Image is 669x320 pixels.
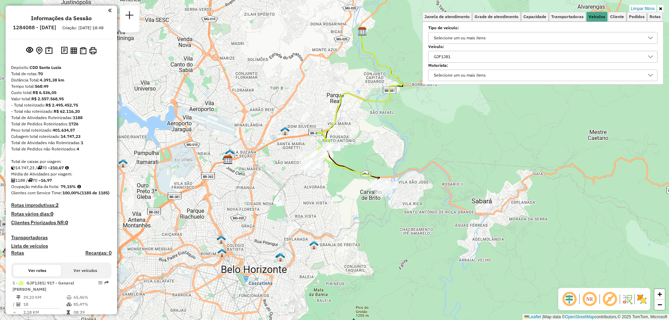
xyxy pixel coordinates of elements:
label: Veículo: [428,44,658,50]
div: Total de Atividades Roteirizadas: [11,115,111,121]
img: CDD Santa Luzia [358,27,367,36]
label: Motorista: [428,62,658,69]
a: Ocultar filtros [658,5,663,13]
img: Simulação- STA [225,149,234,158]
a: Nova sessão e pesquisa [123,8,137,24]
td: 08:39 [73,309,108,316]
a: Rotas [11,250,24,256]
td: 2,18 KM [23,309,66,316]
div: Distância Total: [11,77,111,83]
i: Meta Caixas/viagem: 196,56 Diferença: 14,11 [65,166,69,170]
strong: 70 [38,71,43,76]
div: Criação: [DATE] 18:48 [60,25,106,31]
strong: 14.747,23 [61,134,80,139]
img: 211 UDC WCL Vila Suzana [280,126,290,135]
em: Rota exportada [105,281,109,285]
em: Opções [98,281,102,285]
td: 18 [23,301,66,308]
div: Depósito: [11,64,111,71]
h4: Clientes Priorizados NR: [11,220,111,226]
img: 209 UDC Full Bonfim [217,248,226,257]
button: Centralizar mapa no depósito ou ponto de apoio [34,45,44,56]
div: - Total não roteirizado: [11,108,111,115]
strong: 4.391,38 km [40,77,64,83]
img: Exibir/Ocultar setores [636,294,647,305]
a: Zoom out [654,299,665,310]
i: Total de Atividades [16,302,21,306]
em: Média calculada utilizando a maior ocupação (%Peso ou %Cubagem) de cada rota da sessão. Rotas cro... [77,185,81,189]
strong: R$ 2.495.452,75 [46,102,78,108]
div: GJF1J81 [431,51,453,62]
span: Capacidade [523,15,546,19]
img: CDD Belo Horizonte [223,155,232,164]
button: Ver veículos [61,265,109,276]
span: 5 - [13,280,74,292]
div: Map data © contributors,© 2025 TomTom, Microsoft [523,314,669,320]
div: 1188 / 70 = [11,177,111,184]
div: Selecione um ou mais itens [431,32,488,44]
span: Grade de atendimento [475,15,518,19]
span: Transportadoras [551,15,584,19]
strong: 4 [77,146,79,151]
i: Total de rotas [28,178,32,182]
div: Cubagem total roteirizado: [11,133,111,140]
button: Ver rotas [13,265,61,276]
div: Total de rotas: [11,71,111,77]
div: Total de Pedidos não Roteirizados: [11,146,111,152]
strong: 0 [65,219,68,226]
h4: Transportadoras [11,235,111,241]
h4: Rotas vários dias: [11,211,111,217]
button: Exibir sessão original [25,45,34,56]
strong: 401.634,57 [53,127,75,133]
img: CDD Contagem [3,248,13,257]
a: Zoom in [654,289,665,299]
i: Total de Atividades [11,178,15,182]
strong: 100,00% [62,190,80,195]
i: Tempo total em rota [67,310,70,314]
i: % de utilização do peso [67,295,72,299]
h4: Informações da Sessão [31,15,92,22]
i: % de utilização da cubagem [67,302,72,306]
span: GJF1J81 [26,280,44,286]
div: Custo total: [11,89,111,96]
strong: R$ 2.557.568,95 [31,96,64,101]
td: 39,23 KM [23,294,66,301]
button: Visualizar relatório de Roteirização [69,46,78,55]
div: Tempo total: [11,83,111,89]
a: OpenStreetMap [565,314,595,319]
img: Warecloud Parque Pedro ll [118,159,128,168]
img: 210 UDC WCL Saudade [276,253,285,262]
i: Cubagem total roteirizado [11,166,15,170]
a: Leaflet [524,314,541,319]
div: Peso total roteirizado: [11,127,111,133]
span: Veículos [589,15,605,19]
td: / [13,301,16,308]
div: Total de Atividades não Roteirizadas: [11,140,111,146]
strong: 568:49 [35,84,48,89]
div: Média de Atividades por viagem: [11,171,111,177]
h4: Rotas improdutivas: [11,202,111,208]
img: Cross Dock [309,241,318,250]
strong: 0 [51,211,53,217]
img: Teste [222,155,231,164]
img: Fluxo de ruas [622,294,633,305]
strong: R$ 6.536,05 [33,90,56,95]
span: Cliente [610,15,624,19]
span: Ocupação média da frota: [11,184,59,189]
h4: Recargas: 0 [85,250,111,256]
div: Total de Pedidos Roteirizados: [11,121,111,127]
button: Logs desbloquear sessão [60,45,69,56]
span: Janela de atendimento [424,15,470,19]
strong: 2 [56,202,59,208]
strong: R$ 62.116,20 [54,109,80,114]
strong: 1188 [73,115,83,120]
button: Imprimir Rotas [88,46,98,56]
span: Pedidos [629,15,645,19]
strong: 1726 [69,121,78,126]
div: Total de caixas por viagem: [11,158,111,165]
span: Clientes com Service Time: [11,190,62,195]
i: Distância Total [16,295,21,299]
button: Painel de Sugestão [44,45,54,56]
strong: 79,15% [61,184,76,189]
